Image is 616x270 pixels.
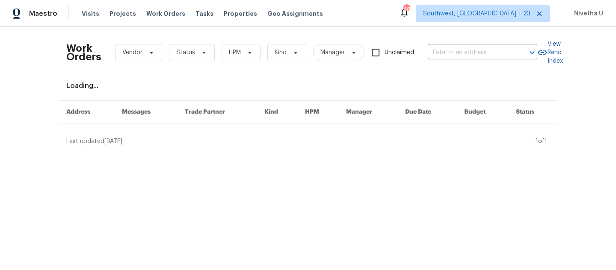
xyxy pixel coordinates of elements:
div: 1 of 1 [536,137,547,146]
th: Messages [115,101,178,123]
span: Tasks [195,11,213,17]
span: Projects [110,9,136,18]
span: [DATE] [104,138,122,144]
h2: Work Orders [66,44,101,61]
span: Nivetha U [571,9,603,18]
span: Status [176,48,195,57]
span: Work Orders [146,9,185,18]
span: Manager [320,48,345,57]
th: Status [509,101,557,123]
th: HPM [298,101,339,123]
span: HPM [229,48,241,57]
div: Loading... [66,82,550,90]
th: Trade Partner [178,101,258,123]
span: Maestro [29,9,57,18]
button: Open [526,47,538,59]
div: 488 [403,5,409,14]
th: Manager [339,101,398,123]
span: Southwest, [GEOGRAPHIC_DATA] + 23 [423,9,530,18]
th: Address [59,101,115,123]
span: Kind [275,48,287,57]
span: Vendor [122,48,142,57]
th: Kind [258,101,298,123]
span: Geo Assignments [267,9,323,18]
span: Properties [224,9,257,18]
th: Due Date [398,101,457,123]
input: Enter in an address [428,46,513,59]
div: Last updated [66,137,533,146]
span: Unclaimed [385,48,414,57]
th: Budget [457,101,509,123]
span: Visits [82,9,99,18]
a: View Reno Index [537,40,563,65]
